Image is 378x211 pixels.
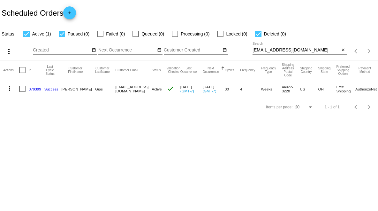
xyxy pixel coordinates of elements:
[264,30,286,38] span: Deleted (0)
[152,68,161,72] button: Change sorting for Status
[152,87,162,91] span: Active
[33,48,90,53] input: Created
[325,105,340,109] div: 1 - 1 of 1
[295,105,299,109] span: 20
[300,66,313,74] button: Change sorting for ShippingCountry
[106,30,125,38] span: Failed (0)
[261,80,282,98] mat-cell: Weeks
[180,66,197,74] button: Change sorting for LastOccurrenceUtc
[68,30,89,38] span: Paused (0)
[180,80,203,98] mat-cell: [DATE]
[2,6,76,19] h2: Scheduled Orders
[180,89,194,93] a: (GMT-7)
[5,48,13,55] mat-icon: more_vert
[282,80,300,98] mat-cell: 44022-3228
[3,60,19,80] mat-header-cell: Actions
[29,68,31,72] button: Change sorting for Id
[295,105,313,110] mat-select: Items per page:
[62,80,95,98] mat-cell: [PERSON_NAME]
[141,30,164,38] span: Queued (0)
[115,80,152,98] mat-cell: [EMAIL_ADDRESS][DOMAIN_NAME]
[341,48,345,53] mat-icon: close
[115,68,138,72] button: Change sorting for CustomerEmail
[202,80,225,98] mat-cell: [DATE]
[167,60,180,80] mat-header-cell: Validation Checks
[95,66,110,74] button: Change sorting for CustomerLastName
[226,30,247,38] span: Locked (0)
[336,65,350,75] button: Change sorting for PreferredShippingOption
[164,48,221,53] input: Customer Created
[44,87,58,91] a: Success
[223,48,227,53] mat-icon: date_range
[167,85,174,92] mat-icon: check
[2,31,16,36] span: Status:
[240,80,261,98] mat-cell: 4
[300,80,318,98] mat-cell: US
[225,80,240,98] mat-cell: 30
[253,48,340,53] input: Search
[181,30,209,38] span: Processing (0)
[29,87,41,91] a: 379399
[66,11,73,18] mat-icon: add
[363,45,375,58] button: Next page
[92,48,96,53] mat-icon: date_range
[157,48,162,53] mat-icon: date_range
[350,101,363,113] button: Previous page
[240,68,255,72] button: Change sorting for Frequency
[363,101,375,113] button: Next page
[62,66,89,74] button: Change sorting for CustomerFirstName
[225,68,234,72] button: Change sorting for Cycles
[336,80,355,98] mat-cell: Free Shipping
[266,105,292,109] div: Items per page:
[282,63,294,77] button: Change sorting for ShippingPostcode
[202,89,216,93] a: (GMT-7)
[261,66,276,74] button: Change sorting for FrequencyType
[98,48,156,53] input: Next Occurrence
[32,30,51,38] span: Active (1)
[340,47,347,54] button: Clear
[44,65,56,75] button: Change sorting for LastProcessingCycleId
[355,66,374,74] button: Change sorting for PaymentMethod.Type
[318,66,330,74] button: Change sorting for ShippingState
[350,45,363,58] button: Previous page
[318,80,336,98] mat-cell: OH
[95,80,116,98] mat-cell: Gips
[202,66,219,74] button: Change sorting for NextOccurrenceUtc
[6,84,13,92] mat-icon: more_vert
